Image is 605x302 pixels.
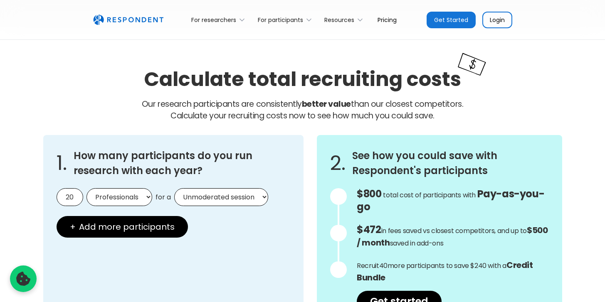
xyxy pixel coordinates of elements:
[57,216,188,238] button: + Add more participants
[357,224,548,249] p: in fees saved vs closest competitors, and up to saved in add-ons
[482,12,512,28] a: Login
[70,223,76,231] span: +
[302,98,351,110] strong: better value
[383,190,476,200] span: total cost of participants with
[330,159,346,167] span: 2.
[79,223,175,231] span: Add more participants
[156,193,171,201] span: for a
[187,10,253,29] div: For researchers
[170,110,435,121] span: Calculate your recruiting costs now to see how much you could save.
[379,261,388,270] span: 40
[320,10,371,29] div: Resources
[427,12,476,28] a: Get Started
[352,148,548,178] h3: See how you could save with Respondent's participants
[253,10,319,29] div: For participants
[191,16,236,24] div: For researchers
[357,223,381,236] span: $472
[93,15,163,25] img: Untitled UI logotext
[57,159,67,167] span: 1.
[357,259,548,284] p: Recruit more participants to save $240 with a
[357,187,544,214] span: Pay-as-you-go
[371,10,403,29] a: Pricing
[43,98,562,122] p: Our research participants are consistently than our closest competitors.
[357,187,381,201] span: $800
[258,16,303,24] div: For participants
[144,65,461,93] h2: Calculate total recruiting costs
[93,15,163,25] a: home
[324,16,354,24] div: Resources
[74,148,291,178] h3: How many participants do you run research with each year?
